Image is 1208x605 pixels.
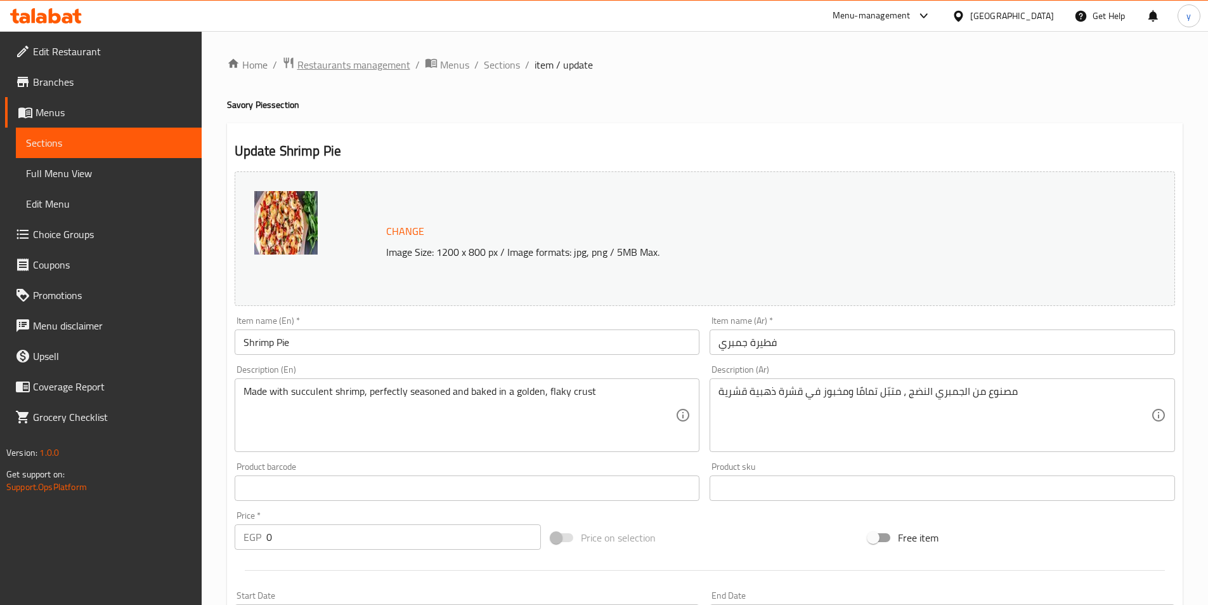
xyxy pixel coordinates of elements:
[5,341,202,371] a: Upsell
[254,191,318,255] img: WhatsApp_Image_20241028_a638663173101381148.jpeg
[718,385,1151,446] textarea: مصنوع من الجمبري النضج ، متبّل تمامًا ومخبوز في قشرة ذهبية قشرية
[244,529,261,545] p: EGP
[26,166,192,181] span: Full Menu View
[235,142,1175,161] h2: Update Shrimp Pie
[266,524,542,550] input: Please enter price
[381,218,429,244] button: Change
[5,371,202,402] a: Coverage Report
[581,530,656,545] span: Price on selection
[16,128,202,158] a: Sections
[297,57,410,72] span: Restaurants management
[5,219,202,249] a: Choice Groups
[833,8,911,23] div: Menu-management
[36,105,192,120] span: Menus
[5,402,202,432] a: Grocery Checklist
[5,249,202,280] a: Coupons
[33,227,192,242] span: Choice Groups
[5,280,202,310] a: Promotions
[26,196,192,211] span: Edit Menu
[6,479,87,495] a: Support.OpsPlatform
[970,9,1054,23] div: [GEOGRAPHIC_DATA]
[6,466,65,482] span: Get support on:
[273,57,277,72] li: /
[5,67,202,97] a: Branches
[39,444,59,461] span: 1.0.0
[5,97,202,128] a: Menus
[425,57,469,73] a: Menus
[415,57,420,72] li: /
[535,57,593,72] span: item / update
[6,444,37,461] span: Version:
[16,158,202,189] a: Full Menu View
[33,409,192,425] span: Grocery Checklist
[710,329,1175,355] input: Enter name Ar
[5,36,202,67] a: Edit Restaurant
[16,189,202,219] a: Edit Menu
[474,57,479,72] li: /
[33,349,192,364] span: Upsell
[33,74,192,90] span: Branches
[235,329,700,355] input: Enter name En
[33,44,192,59] span: Edit Restaurant
[227,98,1183,111] h4: Savory Pies section
[227,57,268,72] a: Home
[440,57,469,72] span: Menus
[26,135,192,150] span: Sections
[33,379,192,394] span: Coverage Report
[381,244,1057,260] p: Image Size: 1200 x 800 px / Image formats: jpg, png / 5MB Max.
[1186,9,1191,23] span: y
[282,57,410,73] a: Restaurants management
[227,57,1183,73] nav: breadcrumb
[5,310,202,341] a: Menu disclaimer
[484,57,520,72] a: Sections
[525,57,529,72] li: /
[33,257,192,272] span: Coupons
[710,475,1175,501] input: Please enter product sku
[235,475,700,501] input: Please enter product barcode
[386,222,424,241] span: Change
[33,318,192,333] span: Menu disclaimer
[244,385,676,446] textarea: Made with succulent shrimp, perfectly seasoned and baked in a golden, flaky crust
[898,530,938,545] span: Free item
[33,288,192,303] span: Promotions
